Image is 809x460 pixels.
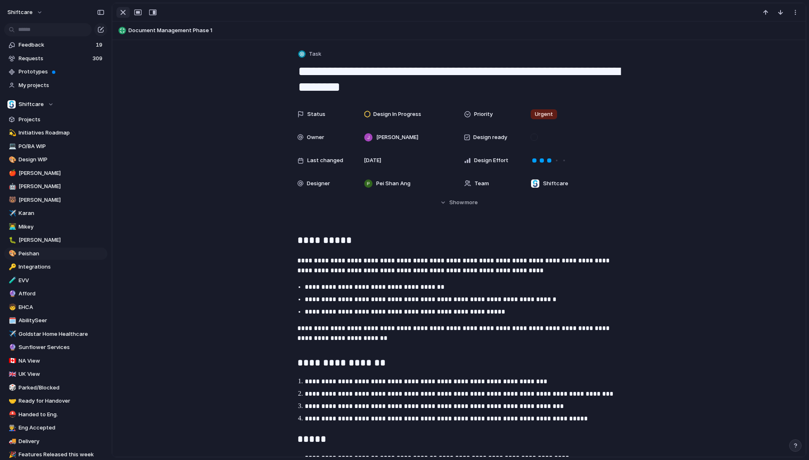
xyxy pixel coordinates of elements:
[4,167,107,179] div: 🍎[PERSON_NAME]
[4,140,107,153] div: 💻PO/BA WIP
[9,209,14,218] div: ✈️
[7,236,16,244] button: 🐛
[4,395,107,407] div: 🤝Ready for Handover
[93,54,104,63] span: 309
[297,195,621,210] button: Showmore
[9,182,14,191] div: 🤖
[4,194,107,206] a: 🐻[PERSON_NAME]
[474,110,493,118] span: Priority
[19,196,104,204] span: [PERSON_NAME]
[9,410,14,419] div: ⛑️
[4,6,47,19] button: shiftcare
[19,370,104,378] span: UK View
[307,179,330,188] span: Designer
[4,153,107,166] a: 🎨Design WIP
[4,127,107,139] a: 💫Initiatives Roadmap
[7,209,16,217] button: ✈️
[19,303,104,311] span: EHCA
[4,422,107,434] a: 👨‍🏭Eng Accepted
[9,155,14,165] div: 🎨
[7,397,16,405] button: 🤝
[474,156,508,165] span: Design Effort
[297,48,324,60] button: Task
[19,250,104,258] span: Peishan
[4,328,107,340] a: ✈️Goldstar Home Healthcare
[19,330,104,338] span: Goldstar Home Healthcare
[4,52,107,65] a: Requests309
[9,396,14,406] div: 🤝
[9,276,14,285] div: 🧪
[9,316,14,326] div: 🗓️
[96,41,104,49] span: 19
[19,236,104,244] span: [PERSON_NAME]
[9,222,14,231] div: 👨‍💻
[19,41,93,49] span: Feedback
[7,223,16,231] button: 👨‍💻
[19,410,104,419] span: Handed to Eng.
[7,303,16,311] button: 🧒
[19,100,44,109] span: Shiftcare
[19,156,104,164] span: Design WIP
[7,263,16,271] button: 🔑
[4,113,107,126] a: Projects
[4,435,107,448] a: 🚚Delivery
[4,288,107,300] div: 🔮Afford
[7,196,16,204] button: 🐻
[19,81,104,90] span: My projects
[19,116,104,124] span: Projects
[364,156,381,165] span: [DATE]
[7,370,16,378] button: 🇬🇧
[9,249,14,258] div: 🎨
[4,248,107,260] div: 🎨Peishan
[7,182,16,191] button: 🤖
[4,98,107,111] button: Shiftcare
[4,301,107,314] div: 🧒EHCA
[4,341,107,354] a: 🔮Sunflower Services
[543,179,568,188] span: Shiftcare
[4,408,107,421] a: ⛑️Handed to Eng.
[7,424,16,432] button: 👨‍🏭
[19,451,104,459] span: Features Released this week
[4,355,107,367] a: 🇨🇦NA View
[19,424,104,432] span: Eng Accepted
[9,383,14,392] div: 🎲
[7,437,16,446] button: 🚚
[376,133,418,142] span: [PERSON_NAME]
[307,110,325,118] span: Status
[7,129,16,137] button: 💫
[128,26,802,35] span: Document Management Phase 1
[7,8,33,17] span: shiftcare
[7,357,16,365] button: 🇨🇦
[19,357,104,365] span: NA View
[473,133,507,142] span: Design ready
[9,289,14,299] div: 🔮
[4,382,107,394] a: 🎲Parked/Blocked
[7,276,16,285] button: 🧪
[4,39,107,51] a: Feedback19
[19,276,104,285] span: EVV
[4,221,107,233] a: 👨‍💻Mikey
[9,343,14,352] div: 🔮
[19,263,104,271] span: Integrations
[7,142,16,151] button: 💻
[4,207,107,219] a: ✈️Karan
[449,198,464,207] span: Show
[4,274,107,287] div: 🧪EVV
[7,343,16,351] button: 🔮
[19,182,104,191] span: [PERSON_NAME]
[9,302,14,312] div: 🧒
[116,24,802,37] button: Document Management Phase 1
[4,79,107,92] a: My projects
[4,180,107,193] a: 🤖[PERSON_NAME]
[19,54,90,63] span: Requests
[307,156,343,165] span: Last changed
[535,110,553,118] span: Urgent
